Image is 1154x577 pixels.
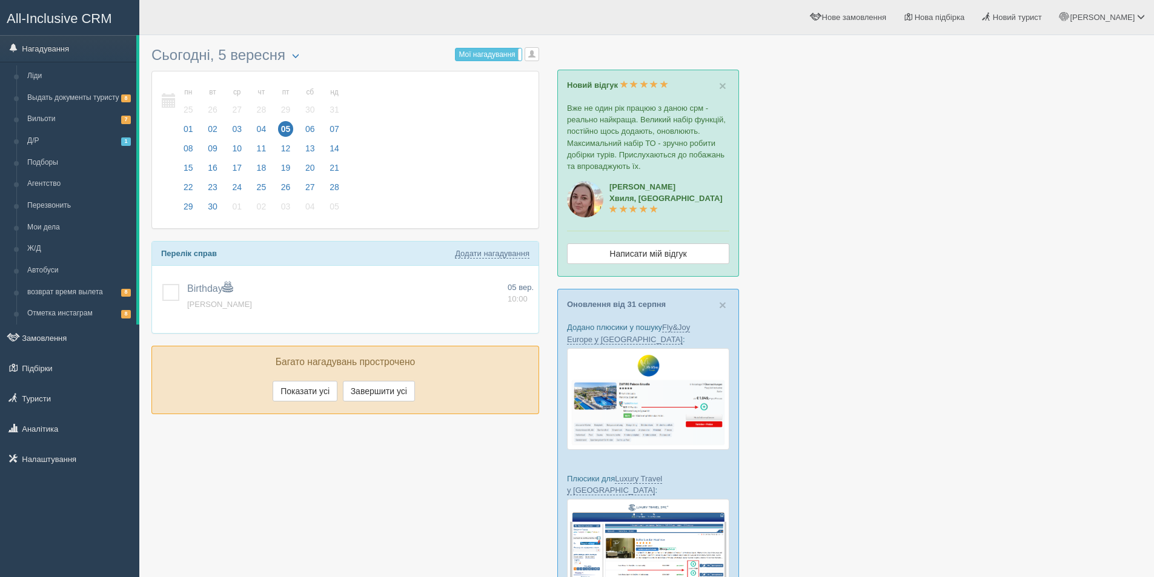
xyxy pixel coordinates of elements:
[302,179,318,195] span: 27
[225,122,248,142] a: 03
[250,161,273,180] a: 18
[278,140,294,156] span: 12
[177,200,200,219] a: 29
[205,199,221,214] span: 30
[508,294,528,303] span: 10:00
[22,108,136,130] a: Вильоти7
[508,282,534,305] a: 05 вер. 10:00
[274,200,297,219] a: 03
[609,182,723,214] a: [PERSON_NAME]Хвиля, [GEOGRAPHIC_DATA]
[567,348,729,450] img: fly-joy-de-proposal-crm-for-travel-agency.png
[508,283,534,292] span: 05 вер.
[250,180,273,200] a: 25
[181,87,196,97] small: пн
[278,179,294,195] span: 26
[1,1,139,34] a: All-Inclusive CRM
[181,199,196,214] span: 29
[327,102,342,117] span: 31
[229,199,245,214] span: 01
[302,87,318,97] small: сб
[201,200,224,219] a: 30
[250,200,273,219] a: 02
[121,116,131,124] span: 7
[22,303,136,325] a: Отметка инстаграм8
[323,200,343,219] a: 05
[254,102,270,117] span: 28
[299,180,322,200] a: 27
[274,180,297,200] a: 26
[567,81,668,90] a: Новий відгук
[161,355,529,369] p: Багато нагадувань прострочено
[302,121,318,137] span: 06
[278,121,294,137] span: 05
[151,47,539,65] h3: Сьогодні, 5 вересня
[915,13,965,22] span: Нова підбірка
[22,260,136,282] a: Автобуси
[302,140,318,156] span: 13
[229,160,245,176] span: 17
[323,180,343,200] a: 28
[121,94,131,102] span: 8
[273,381,337,401] button: Показати усі
[719,79,726,93] span: ×
[567,473,729,496] p: Плюсики для :
[302,199,318,214] span: 04
[323,161,343,180] a: 21
[254,199,270,214] span: 02
[323,142,343,161] a: 14
[225,180,248,200] a: 24
[205,121,221,137] span: 02
[187,283,233,294] a: Birthday
[22,195,136,217] a: Перезвонить
[121,289,131,297] span: 8
[567,243,729,264] a: Написати мій відгук
[250,142,273,161] a: 11
[719,298,726,311] button: Close
[7,11,112,26] span: All-Inclusive CRM
[177,161,200,180] a: 15
[274,142,297,161] a: 12
[177,122,200,142] a: 01
[22,152,136,174] a: Подборы
[719,79,726,92] button: Close
[327,121,342,137] span: 07
[177,81,200,122] a: пн 25
[229,87,245,97] small: ср
[205,87,221,97] small: вт
[567,321,729,345] p: Додано плюсики у пошуку :
[254,121,270,137] span: 04
[161,249,217,258] b: Перелік справ
[299,142,322,161] a: 13
[274,161,297,180] a: 19
[22,217,136,239] a: Мои дела
[225,161,248,180] a: 17
[229,140,245,156] span: 10
[22,173,136,195] a: Агентство
[121,310,131,318] span: 8
[254,140,270,156] span: 11
[181,160,196,176] span: 15
[302,160,318,176] span: 20
[229,102,245,117] span: 27
[822,13,886,22] span: Нове замовлення
[22,238,136,260] a: Ж/Д
[201,161,224,180] a: 16
[254,160,270,176] span: 18
[187,300,252,309] a: [PERSON_NAME]
[250,122,273,142] a: 04
[177,180,200,200] a: 22
[205,102,221,117] span: 26
[327,160,342,176] span: 21
[225,200,248,219] a: 01
[455,249,529,259] a: Додати нагадування
[250,81,273,122] a: чт 28
[121,137,131,145] span: 1
[22,65,136,87] a: Ліди
[205,140,221,156] span: 09
[181,179,196,195] span: 22
[567,474,662,495] a: Luxury Travel у [GEOGRAPHIC_DATA]
[201,122,224,142] a: 02
[278,199,294,214] span: 03
[274,122,297,142] a: 05
[177,142,200,161] a: 08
